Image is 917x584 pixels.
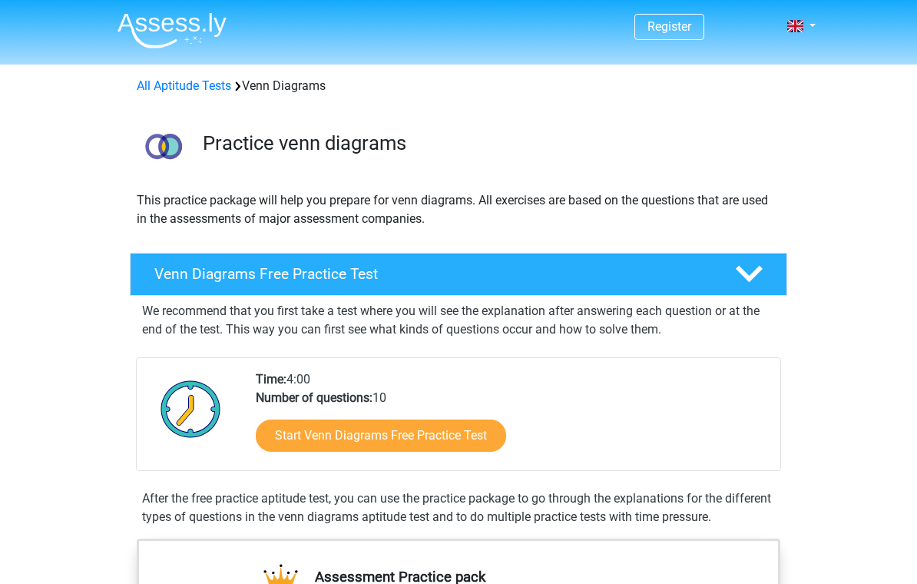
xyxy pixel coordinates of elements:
div: After the free practice aptitude test, you can use the practice package to go through the explana... [136,489,781,526]
a: Start Venn Diagrams Free Practice Test [256,420,506,452]
p: This practice package will help you prepare for venn diagrams. All exercises are based on the que... [137,191,780,228]
a: Register [647,19,691,34]
img: Clock [152,370,230,447]
h3: Practice venn diagrams [203,131,775,155]
b: Time: [256,372,286,387]
img: Assessly [118,12,227,48]
h4: Venn Diagrams Free Practice Test [154,265,710,283]
div: 4:00 10 [244,370,780,470]
img: venn diagrams [131,114,196,179]
b: Number of questions: [256,390,372,405]
p: We recommend that you first take a test where you will see the explanation after answering each q... [142,302,775,339]
a: All Aptitude Tests [137,78,231,93]
a: Venn Diagrams Free Practice Test [124,253,793,296]
div: Venn Diagrams [131,77,786,95]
